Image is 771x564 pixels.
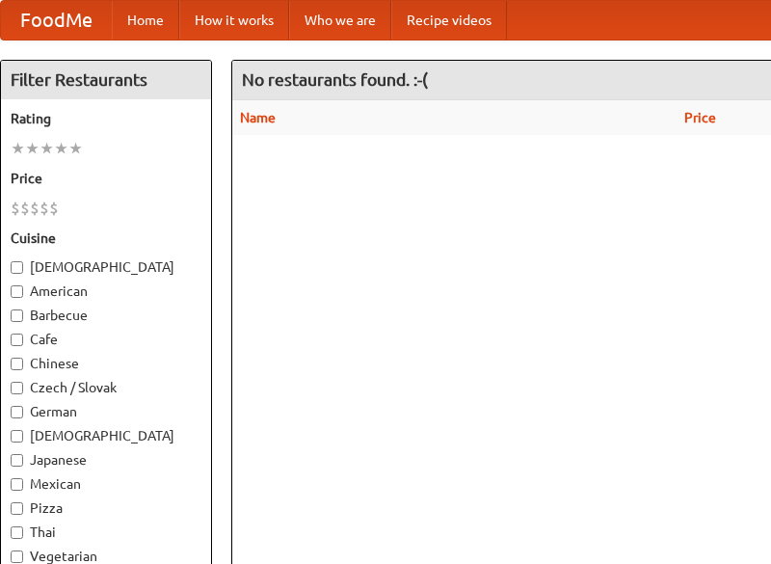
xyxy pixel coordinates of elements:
label: Pizza [11,498,201,518]
input: Pizza [11,502,23,515]
li: $ [11,198,20,219]
label: Czech / Slovak [11,378,201,397]
label: Thai [11,523,201,542]
input: [DEMOGRAPHIC_DATA] [11,430,23,443]
input: [DEMOGRAPHIC_DATA] [11,261,23,274]
a: How it works [179,1,289,40]
input: Vegetarian [11,551,23,563]
li: ★ [40,138,54,159]
a: Price [684,110,716,125]
li: ★ [54,138,68,159]
a: Who we are [289,1,391,40]
label: Mexican [11,474,201,494]
input: German [11,406,23,418]
h5: Cuisine [11,228,201,248]
input: Chinese [11,358,23,370]
h4: Filter Restaurants [1,61,211,99]
label: [DEMOGRAPHIC_DATA] [11,257,201,277]
li: ★ [25,138,40,159]
input: Cafe [11,334,23,346]
li: $ [20,198,30,219]
input: Mexican [11,478,23,491]
a: Recipe videos [391,1,507,40]
label: Japanese [11,450,201,470]
input: American [11,285,23,298]
li: ★ [68,138,83,159]
label: American [11,282,201,301]
input: Thai [11,526,23,539]
li: $ [30,198,40,219]
input: Japanese [11,454,23,467]
h5: Rating [11,109,201,128]
a: FoodMe [1,1,112,40]
label: Chinese [11,354,201,373]
label: Cafe [11,330,201,349]
li: $ [49,198,59,219]
li: ★ [11,138,25,159]
label: German [11,402,201,421]
input: Barbecue [11,309,23,322]
h5: Price [11,169,201,188]
a: Name [240,110,276,125]
label: [DEMOGRAPHIC_DATA] [11,426,201,445]
li: $ [40,198,49,219]
label: Barbecue [11,306,201,325]
ng-pluralize: No restaurants found. :-( [242,70,428,89]
a: Home [112,1,179,40]
input: Czech / Slovak [11,382,23,394]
